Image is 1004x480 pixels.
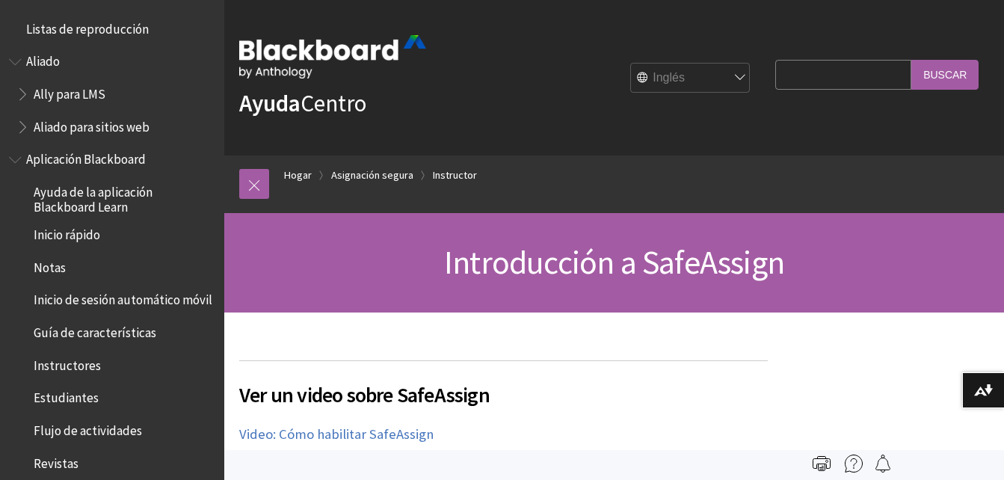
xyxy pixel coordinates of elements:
[911,60,979,89] input: Buscar
[433,166,477,185] a: Instructor
[34,179,214,215] span: Ayuda de la aplicación Blackboard Learn
[34,418,142,438] span: Flujo de actividades
[239,35,426,79] img: Pizarra de Anthology
[239,88,301,118] strong: Ayuda
[26,147,146,167] span: Aplicación Blackboard
[874,455,892,473] img: Siga esta página
[34,386,99,406] span: Estudiantes
[34,320,156,340] span: Guía de características
[444,241,784,283] span: Introducción a SafeAssign
[34,451,78,471] span: Revistas
[845,455,863,473] img: Más ayuda
[239,425,434,443] a: Video: Cómo habilitar SafeAssign
[26,49,60,70] span: Aliado
[239,88,366,118] a: AyudaCentro
[34,288,212,308] span: Inicio de sesión automático móvil
[26,16,149,37] span: Listas de reproducción
[9,49,215,140] nav: Esquema del libro de Anthology Ally Help
[813,455,831,473] img: Impresión
[631,64,751,93] select: Selector de idioma del sitio
[9,16,215,42] nav: Esquema del libro para listas de reproducción
[34,81,105,102] span: Ally para LMS
[34,255,66,275] span: Notas
[331,166,413,185] a: Asignación segura
[34,114,150,135] span: Aliado para sitios web
[34,353,101,373] span: Instructores
[34,222,100,242] span: Inicio rápido
[284,166,312,185] a: Hogar
[239,360,768,410] h2: Ver un video sobre SafeAssign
